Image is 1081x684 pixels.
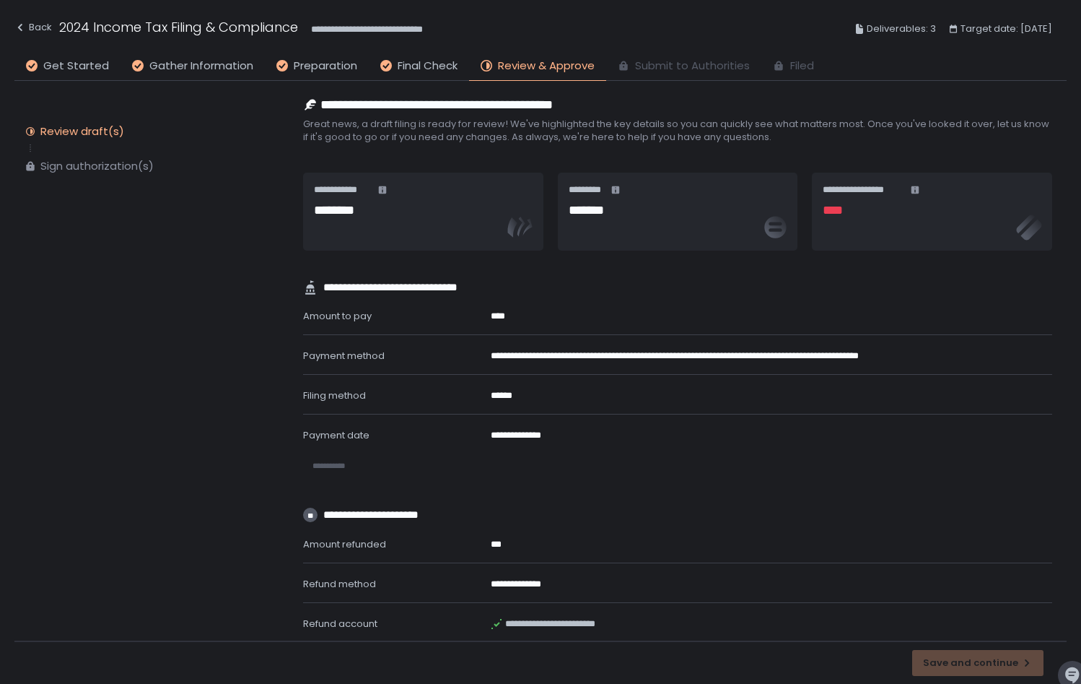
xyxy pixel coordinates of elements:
button: Back [14,17,52,41]
span: Amount refunded [303,537,386,551]
span: Submit to Authorities [635,58,750,74]
span: Payment method [303,349,385,363]
span: Payment date [303,428,369,442]
span: Filing method [303,389,366,402]
span: Great news, a draft filing is ready for review! We've highlighted the key details so you can quic... [303,118,1052,144]
span: Get Started [43,58,109,74]
div: Sign authorization(s) [40,159,154,173]
span: Preparation [294,58,357,74]
h1: 2024 Income Tax Filing & Compliance [59,17,298,37]
div: Review draft(s) [40,124,124,139]
span: Amount to pay [303,309,372,323]
span: Refund account [303,617,377,631]
span: Deliverables: 3 [867,20,936,38]
span: Review & Approve [498,58,595,74]
div: Back [14,19,52,36]
span: Refund method [303,577,376,591]
span: Target date: [DATE] [960,20,1052,38]
span: Final Check [398,58,458,74]
span: Gather Information [149,58,253,74]
span: Filed [790,58,814,74]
